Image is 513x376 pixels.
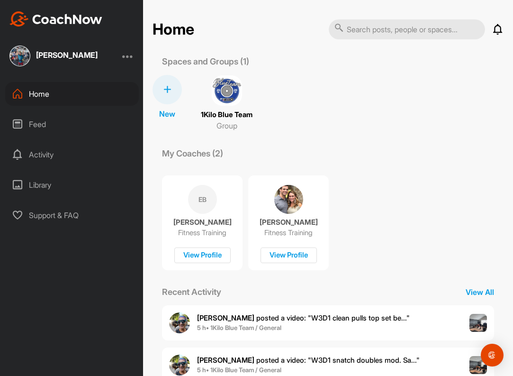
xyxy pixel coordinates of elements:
[5,143,139,166] div: Activity
[212,75,242,106] img: square_15f6e730b5b8d72c3bfedfdc44ca7c6b.png
[5,112,139,136] div: Feed
[36,51,98,59] div: [PERSON_NAME]
[201,110,252,120] p: 1Kilo Blue Team
[9,11,102,27] img: CoachNow
[9,46,30,66] img: square_db46e51c2d15b32f69e60f5b9ca68195.jpg
[159,108,175,119] p: New
[5,173,139,197] div: Library
[469,314,487,332] img: post image
[197,356,420,365] span: posted a video : " W3D1 snatch doubles mod. Sa... "
[469,356,487,374] img: post image
[153,55,259,68] p: Spaces and Groups (1)
[174,248,231,263] div: View Profile
[456,286,504,298] p: View All
[178,228,226,238] p: Fitness Training
[274,185,303,214] img: coach avatar
[216,120,237,131] p: Group
[201,75,252,132] a: 1Kilo Blue TeamGroup
[197,324,281,331] b: 5 h • 1Kilo Blue Team / General
[264,228,313,238] p: Fitness Training
[197,313,410,322] span: posted a video : " W3D1 clean pulls top set be... "
[5,203,139,227] div: Support & FAQ
[260,218,318,227] p: [PERSON_NAME]
[153,147,233,160] p: My Coaches (2)
[153,285,231,298] p: Recent Activity
[481,344,504,367] div: Open Intercom Messenger
[197,313,254,322] b: [PERSON_NAME]
[329,19,485,39] input: Search posts, people or spaces...
[261,248,317,263] div: View Profile
[197,366,281,374] b: 5 h • 1Kilo Blue Team / General
[5,82,139,106] div: Home
[169,355,190,376] img: user avatar
[153,20,194,39] h2: Home
[188,185,217,214] div: EB
[169,312,190,333] img: user avatar
[173,218,232,227] p: [PERSON_NAME]
[197,356,254,365] b: [PERSON_NAME]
